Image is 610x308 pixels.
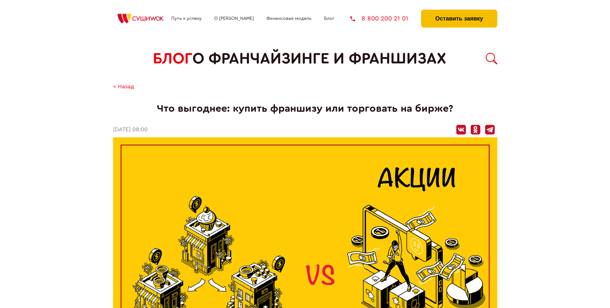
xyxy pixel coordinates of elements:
[113,126,148,133] time: [DATE] 08:00
[421,10,497,28] button: Оставить заявку
[171,16,202,21] a: Путь к успеху
[192,50,446,68] span: о франчайзинге и франшизах
[113,84,134,90] a: < Назад
[266,16,312,21] a: Финансовая модель
[153,50,192,68] span: БЛОГ
[362,15,408,22] span: 8 800 200 21 01
[214,16,254,21] a: О [PERSON_NAME]
[113,103,497,115] h1: Что выгоднее: купить франшизу или торговать на бирже?
[324,16,334,21] a: Блог
[350,15,408,22] a: 8 800 200 21 01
